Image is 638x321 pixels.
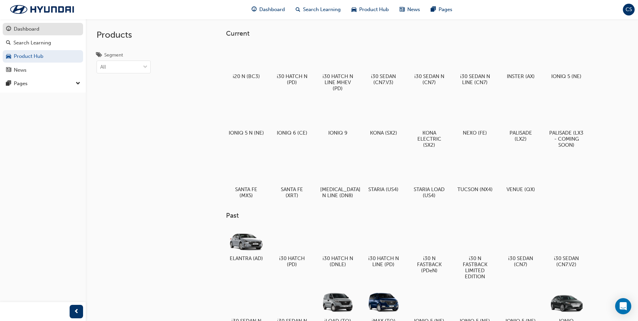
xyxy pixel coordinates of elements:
a: KONA (SX2) [363,99,404,138]
img: Trak [3,2,81,16]
h5: i30 SEDAN N (CN7) [412,73,447,85]
h3: Past [226,212,608,219]
h5: KONA ELECTRIC (SX2) [412,130,447,148]
a: ELANTRA (AD) [226,225,266,264]
a: Search Learning [3,37,83,49]
a: search-iconSearch Learning [290,3,346,16]
h5: IONIQ 9 [320,130,355,136]
a: STARIA (US4) [363,156,404,195]
div: Pages [14,80,28,87]
h5: PALISADE (LX2) [503,130,538,142]
h2: Products [97,30,151,40]
h5: i30 HATCH N LINE MHEV (PD) [320,73,355,92]
a: INSTER (AX) [500,43,541,82]
span: Dashboard [259,6,285,13]
a: IONIQ 6 (CE) [272,99,312,138]
span: down-icon [143,63,148,72]
a: i30 HATCH (PD) [272,225,312,270]
a: i30 HATCH N LINE (PD) [363,225,404,270]
a: i30 HATCH N (PD) [272,43,312,88]
span: down-icon [76,79,80,88]
h5: STARIA (US4) [366,186,401,192]
button: DashboardSearch LearningProduct HubNews [3,22,83,77]
span: tags-icon [97,52,102,59]
h5: i30 SEDAN N LINE (CN7) [457,73,493,85]
h5: KONA (SX2) [366,130,401,136]
a: Product Hub [3,50,83,63]
a: SANTA FE (XRT) [272,156,312,201]
a: i30 SEDAN N (CN7) [409,43,449,88]
h5: VENUE (QX) [503,186,538,192]
a: NEXO (FE) [455,99,495,138]
a: [MEDICAL_DATA] N LINE (DN8) [317,156,358,201]
a: PALISADE (LX2) [500,99,541,144]
h5: STARIA LOAD (US4) [412,186,447,199]
span: guage-icon [6,26,11,32]
a: car-iconProduct Hub [346,3,394,16]
a: IONIQ 9 [317,99,358,138]
span: Search Learning [303,6,341,13]
a: i30 N FASTBACK (PDeN) [409,225,449,276]
h5: i30 SEDAN (CN7.V3) [366,73,401,85]
span: Product Hub [359,6,389,13]
div: All [100,63,106,71]
button: CS [623,4,635,15]
a: i30 N FASTBACK LIMITED EDITION [455,225,495,282]
a: news-iconNews [394,3,425,16]
span: news-icon [6,67,11,73]
a: IONIQ 5 (NE) [546,43,587,82]
a: i30 SEDAN N LINE (CN7) [455,43,495,88]
h5: i20 N (BC3) [229,73,264,79]
a: i30 HATCH N LINE MHEV (PD) [317,43,358,94]
span: guage-icon [252,5,257,14]
h5: ELANTRA (AD) [229,255,264,261]
a: i30 SEDAN (CN7) [500,225,541,270]
h5: i30 SEDAN (CN7) [503,255,538,267]
span: news-icon [400,5,405,14]
h5: IONIQ 5 N (NE) [229,130,264,136]
a: TUCSON (NX4) [455,156,495,195]
div: Open Intercom Messenger [615,298,631,314]
a: i30 HATCH N (DNLE) [317,225,358,270]
a: News [3,64,83,76]
span: search-icon [6,40,11,46]
h5: i30 HATCH (PD) [274,255,310,267]
a: STARIA LOAD (US4) [409,156,449,201]
h5: i30 N FASTBACK LIMITED EDITION [457,255,493,280]
a: pages-iconPages [425,3,458,16]
h5: i30 HATCH N (DNLE) [320,255,355,267]
h5: TUCSON (NX4) [457,186,493,192]
h5: INSTER (AX) [503,73,538,79]
h5: IONIQ 6 (CE) [274,130,310,136]
a: IONIQ 5 N (NE) [226,99,266,138]
a: KONA ELECTRIC (SX2) [409,99,449,150]
span: pages-icon [431,5,436,14]
div: News [14,66,27,74]
a: Dashboard [3,23,83,35]
h5: SANTA FE (XRT) [274,186,310,199]
span: search-icon [296,5,300,14]
div: Dashboard [14,25,39,33]
span: CS [626,6,632,13]
div: Search Learning [13,39,51,47]
span: News [407,6,420,13]
h5: [MEDICAL_DATA] N LINE (DN8) [320,186,355,199]
span: Pages [439,6,452,13]
h3: Current [226,30,608,37]
h5: i30 HATCH N LINE (PD) [366,255,401,267]
h5: i30 HATCH N (PD) [274,73,310,85]
h5: SANTA FE (MX5) [229,186,264,199]
h5: NEXO (FE) [457,130,493,136]
a: i30 SEDAN (CN7.V2) [546,225,587,270]
span: pages-icon [6,81,11,87]
a: SANTA FE (MX5) [226,156,266,201]
a: VENUE (QX) [500,156,541,195]
span: car-icon [6,53,11,60]
div: Segment [104,52,123,59]
span: car-icon [351,5,356,14]
h5: i30 N FASTBACK (PDeN) [412,255,447,274]
a: guage-iconDashboard [246,3,290,16]
a: PALISADE (LX3 - COMING SOON) [546,99,587,150]
a: i20 N (BC3) [226,43,266,82]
